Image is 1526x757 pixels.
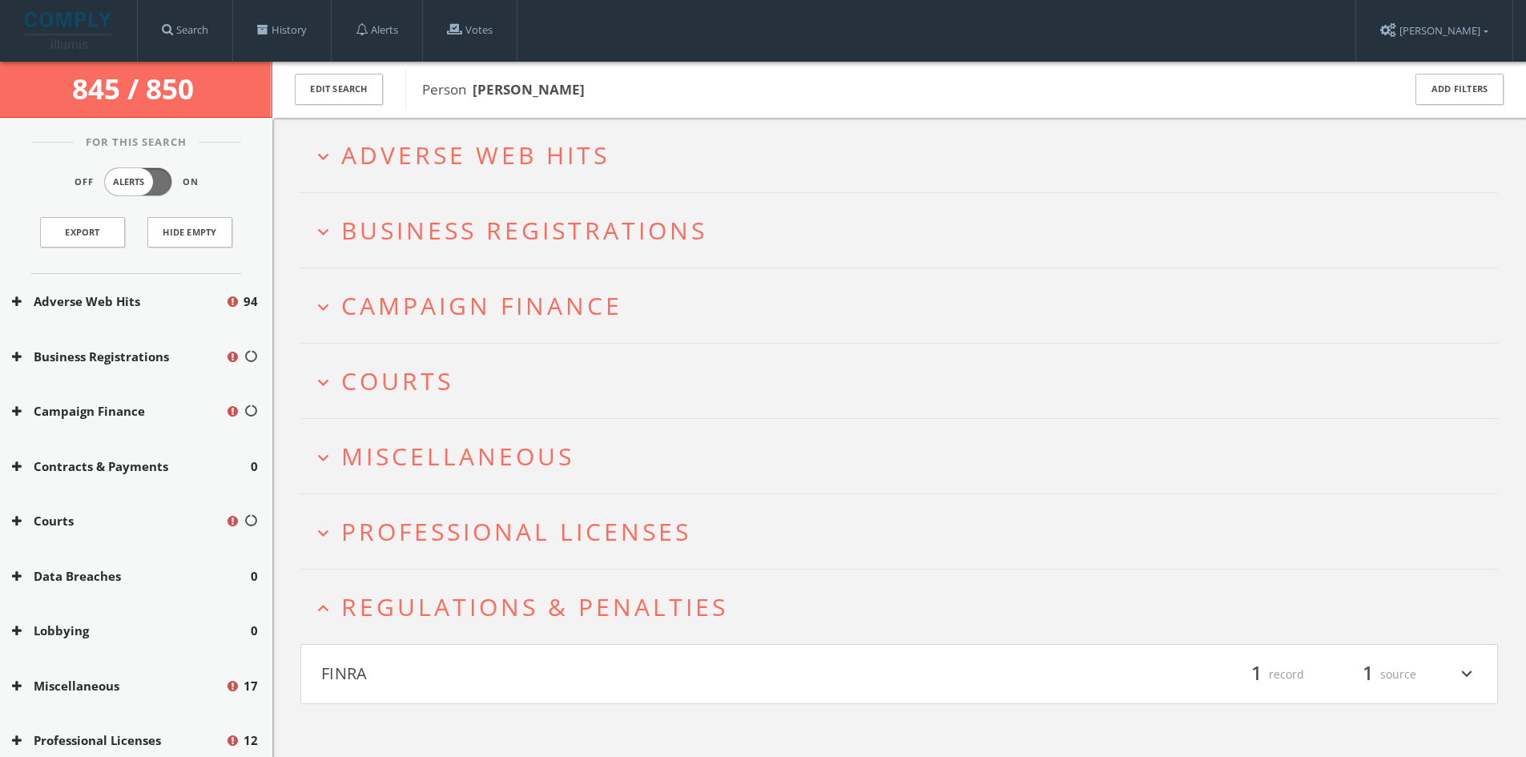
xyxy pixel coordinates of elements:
i: expand_more [312,372,334,393]
button: Courts [12,512,225,530]
i: expand_more [312,447,334,469]
i: expand_less [312,598,334,619]
span: Courts [341,364,453,397]
button: Professional Licenses [12,731,225,750]
button: Edit Search [295,74,383,105]
span: 0 [251,457,258,476]
span: On [183,175,199,189]
span: 17 [244,677,258,695]
img: illumis [25,12,115,49]
button: expand_moreCourts [312,368,1498,394]
span: Off [74,175,94,189]
button: Hide Empty [147,217,232,248]
button: Lobbying [12,622,251,640]
button: Campaign Finance [12,402,225,421]
span: 94 [244,292,258,311]
button: expand_moreAdverse Web Hits [312,142,1498,168]
i: expand_more [312,296,334,318]
span: Adverse Web Hits [341,139,610,171]
button: Business Registrations [12,348,225,366]
b: [PERSON_NAME] [473,80,585,99]
button: expand_moreCampaign Finance [312,292,1498,319]
span: Business Registrations [341,214,707,247]
span: 12 [244,731,258,750]
button: Miscellaneous [12,677,225,695]
i: expand_more [312,522,334,544]
button: expand_moreProfessional Licenses [312,518,1498,545]
span: 0 [251,567,258,586]
div: source [1320,661,1416,688]
span: For This Search [74,135,199,151]
i: expand_more [312,146,334,167]
button: Adverse Web Hits [12,292,225,311]
button: Data Breaches [12,567,251,586]
button: expand_moreMiscellaneous [312,443,1498,469]
span: Professional Licenses [341,515,691,548]
button: Contracts & Payments [12,457,251,476]
i: expand_more [1456,661,1477,688]
span: 845 / 850 [72,70,200,107]
span: Regulations & Penalties [341,590,728,623]
a: Export [40,217,125,248]
button: FINRA [321,661,900,688]
button: Add Filters [1415,74,1504,105]
span: Miscellaneous [341,440,574,473]
span: 1 [1244,660,1269,688]
button: expand_lessRegulations & Penalties [312,594,1498,620]
i: expand_more [312,221,334,243]
div: record [1208,661,1304,688]
span: Person [422,80,585,99]
span: 0 [251,622,258,640]
button: expand_moreBusiness Registrations [312,217,1498,244]
span: Campaign Finance [341,289,622,322]
span: 1 [1355,660,1380,688]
